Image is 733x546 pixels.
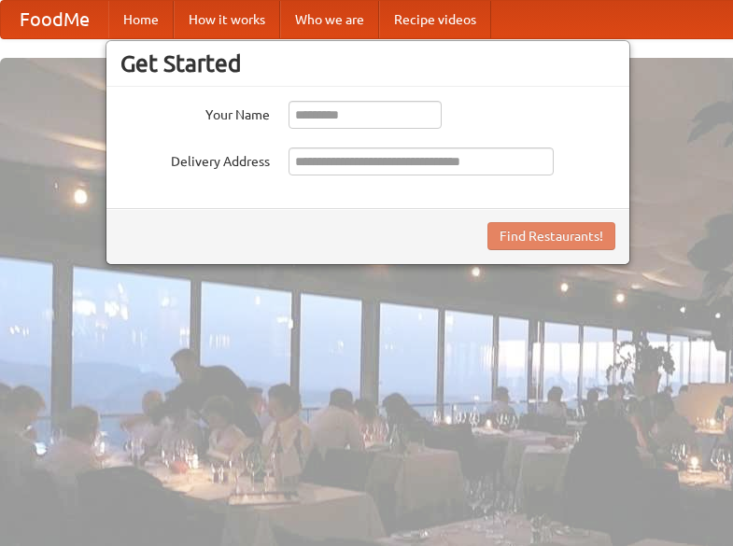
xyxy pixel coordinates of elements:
[280,1,379,38] a: Who we are
[174,1,280,38] a: How it works
[120,49,615,77] h3: Get Started
[1,1,108,38] a: FoodMe
[379,1,491,38] a: Recipe videos
[108,1,174,38] a: Home
[487,222,615,250] button: Find Restaurants!
[120,147,270,171] label: Delivery Address
[120,101,270,124] label: Your Name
